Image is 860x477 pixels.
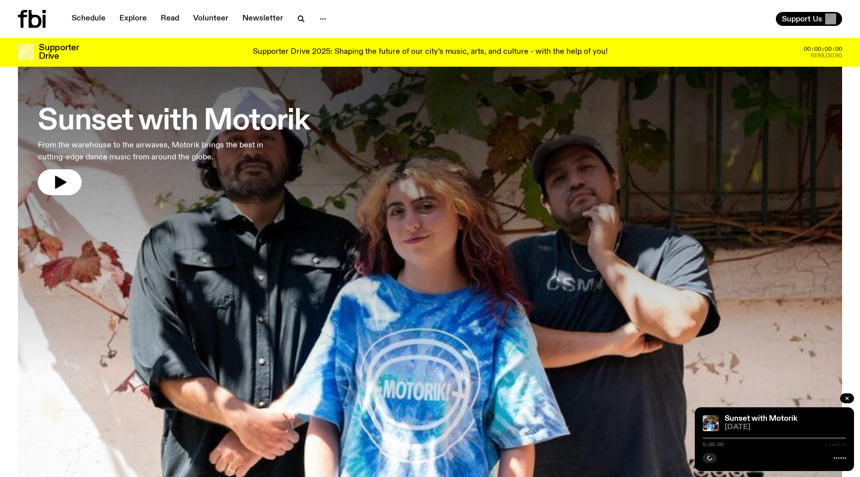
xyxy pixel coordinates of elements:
a: Explore [113,12,153,26]
span: [DATE] [725,424,846,431]
p: Supporter Drive 2025: Shaping the future of our city’s music, arts, and culture - with the help o... [253,48,608,57]
span: 00:00:00:00 [804,46,842,52]
h3: Sunset with Motorik [38,108,309,135]
a: Sunset with Motorik [725,415,797,423]
img: Andrew, Reenie, and Pat stand in a row, smiling at the camera, in dappled light with a vine leafe... [703,415,719,431]
span: -:--:-- [825,442,846,447]
span: Support Us [782,14,822,23]
a: Read [155,12,185,26]
span: Remaining [811,53,842,58]
p: From the warehouse to the airwaves, Motorik brings the best in cutting-edge dance music from arou... [38,139,293,163]
span: 0:00:00 [703,442,724,447]
h3: Supporter Drive [39,44,79,61]
a: Sunset with MotorikFrom the warehouse to the airwaves, Motorik brings the best in cutting-edge da... [38,98,309,195]
a: Newsletter [236,12,289,26]
a: Volunteer [187,12,234,26]
button: Support Us [776,12,842,26]
a: Schedule [66,12,111,26]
